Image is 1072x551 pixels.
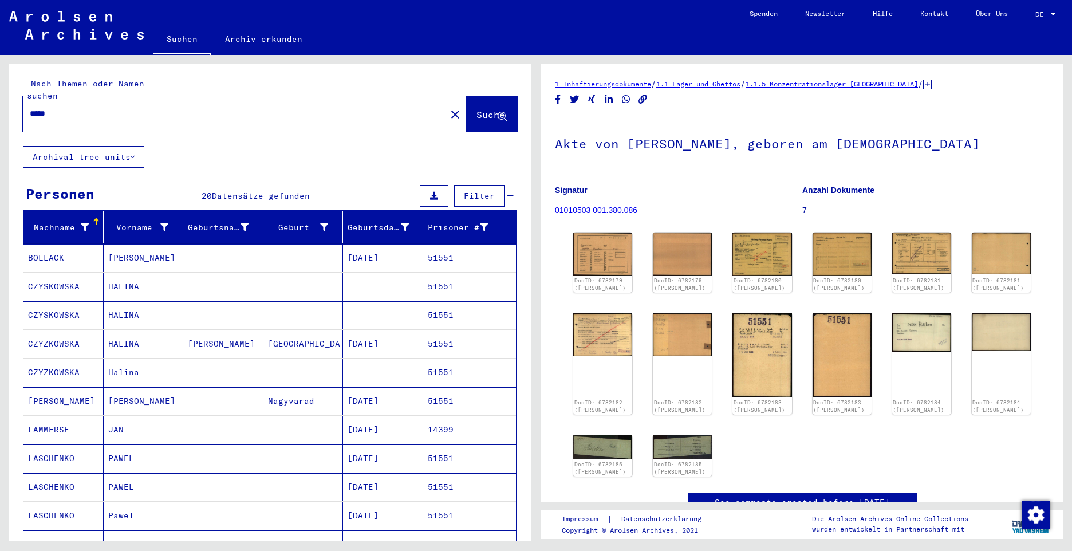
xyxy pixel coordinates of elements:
[654,277,706,292] a: DocID: 6782179 ([PERSON_NAME])
[972,313,1031,351] img: 002.jpg
[263,387,344,415] mat-cell: Nagyvarad
[9,11,144,40] img: Arolsen_neg.svg
[892,313,951,352] img: 001.jpg
[343,244,423,272] mat-cell: [DATE]
[454,185,505,207] button: Filter
[104,244,184,272] mat-cell: [PERSON_NAME]
[23,301,104,329] mat-cell: CZYSKOWSKA
[23,473,104,501] mat-cell: LASCHENKO
[263,211,344,243] mat-header-cell: Geburt‏
[448,108,462,121] mat-icon: close
[188,218,263,237] div: Geburtsname
[423,244,517,272] mat-cell: 51551
[555,80,651,88] a: 1 Inhaftierungsdokumente
[562,513,607,525] a: Impressum
[656,80,740,88] a: 1.1 Lager und Ghettos
[104,387,184,415] mat-cell: [PERSON_NAME]
[23,502,104,530] mat-cell: LASCHENKO
[573,435,632,459] img: 001.jpg
[1022,501,1049,528] div: Zustimmung ändern
[343,211,423,243] mat-header-cell: Geburtsdatum
[476,109,505,120] span: Suche
[104,273,184,301] mat-cell: HALINA
[343,387,423,415] mat-cell: [DATE]
[428,218,503,237] div: Prisoner #
[654,461,706,475] a: DocID: 6782185 ([PERSON_NAME])
[653,233,712,275] img: 002.jpg
[343,416,423,444] mat-cell: [DATE]
[104,502,184,530] mat-cell: Pawel
[23,211,104,243] mat-header-cell: Nachname
[23,359,104,387] mat-cell: CZYZKOWSKA
[892,233,951,274] img: 001.jpg
[569,92,581,107] button: Share on Twitter
[893,399,944,414] a: DocID: 6782184 ([PERSON_NAME])
[423,473,517,501] mat-cell: 51551
[972,233,1031,274] img: 002.jpg
[802,186,874,195] b: Anzahl Dokumente
[654,399,706,414] a: DocID: 6782182 ([PERSON_NAME])
[104,444,184,473] mat-cell: PAWEL
[802,204,1049,217] p: 7
[423,301,517,329] mat-cell: 51551
[651,78,656,89] span: /
[972,399,1024,414] a: DocID: 6782184 ([PERSON_NAME])
[467,96,517,132] button: Suche
[423,444,517,473] mat-cell: 51551
[183,330,263,358] mat-cell: [PERSON_NAME]
[603,92,615,107] button: Share on LinkedIn
[813,233,872,275] img: 002.jpg
[1022,501,1050,529] img: Zustimmung ändern
[574,277,626,292] a: DocID: 6782179 ([PERSON_NAME])
[812,524,968,534] p: wurden entwickelt in Partnerschaft mit
[202,191,212,201] span: 20
[104,301,184,329] mat-cell: HALINA
[348,222,409,234] div: Geburtsdatum
[104,416,184,444] mat-cell: JAN
[637,92,649,107] button: Copy link
[268,222,329,234] div: Geburt‏
[23,444,104,473] mat-cell: LASCHENKO
[23,387,104,415] mat-cell: [PERSON_NAME]
[104,473,184,501] mat-cell: PAWEL
[893,277,944,292] a: DocID: 6782181 ([PERSON_NAME])
[26,183,94,204] div: Personen
[653,435,712,458] img: 002.jpg
[343,502,423,530] mat-cell: [DATE]
[715,497,890,509] a: See comments created before [DATE]
[183,211,263,243] mat-header-cell: Geburtsname
[573,313,632,356] img: 001.jpg
[423,502,517,530] mat-cell: 51551
[653,313,712,356] img: 002.jpg
[464,191,495,201] span: Filter
[153,25,211,55] a: Suchen
[746,80,918,88] a: 1.1.5 Konzentrationslager [GEOGRAPHIC_DATA]
[555,117,1049,168] h1: Akte von [PERSON_NAME], geboren am [DEMOGRAPHIC_DATA]
[423,416,517,444] mat-cell: 14399
[423,387,517,415] mat-cell: 51551
[620,92,632,107] button: Share on WhatsApp
[343,473,423,501] mat-cell: [DATE]
[423,330,517,358] mat-cell: 51551
[734,399,785,414] a: DocID: 6782183 ([PERSON_NAME])
[27,78,144,101] mat-label: Nach Themen oder Namen suchen
[423,273,517,301] mat-cell: 51551
[732,233,791,275] img: 001.jpg
[813,399,865,414] a: DocID: 6782183 ([PERSON_NAME])
[23,330,104,358] mat-cell: CZYZKOWSKA
[104,359,184,387] mat-cell: Halina
[348,218,423,237] div: Geburtsdatum
[1010,510,1053,538] img: yv_logo.png
[555,186,588,195] b: Signatur
[28,222,89,234] div: Nachname
[211,25,316,53] a: Archiv erkunden
[574,461,626,475] a: DocID: 6782185 ([PERSON_NAME])
[343,330,423,358] mat-cell: [DATE]
[212,191,310,201] span: Datensätze gefunden
[586,92,598,107] button: Share on Xing
[104,330,184,358] mat-cell: HALINA
[268,218,343,237] div: Geburt‏
[263,330,344,358] mat-cell: [GEOGRAPHIC_DATA]
[343,444,423,473] mat-cell: [DATE]
[1035,10,1048,18] span: DE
